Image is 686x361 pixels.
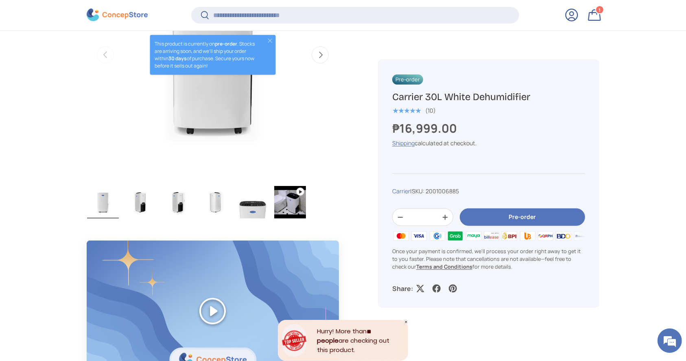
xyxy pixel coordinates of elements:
a: Terms and Conditions [416,263,472,270]
a: Carrier [392,187,410,195]
span: 1 [599,7,601,13]
strong: pre-order [215,40,237,47]
p: Once your payment is confirmed, we'll process your order right away to get it to you faster. Plea... [392,247,585,271]
div: (10) [425,107,436,114]
span: ★★★★★ [392,107,421,115]
span: | [410,187,459,195]
button: Pre-order [460,209,585,226]
img: carrier-dehumidifier-30-liter-full-view-concepstore [87,186,119,219]
img: carrier-dehumidifier-30-liter-top-with-buttons-view-concepstore [237,186,269,219]
img: bdo [555,230,572,242]
div: 5.0 out of 5.0 stars [392,107,421,114]
img: ubp [518,230,536,242]
img: qrph [537,230,555,242]
p: Share: [392,284,413,293]
img: metrobank [573,230,591,242]
span: SKU: [412,187,424,195]
span: 2001006885 [426,187,459,195]
img: carrier-dehumidifier-30-liter-left-side-view-concepstore [125,186,156,219]
img: billease [483,230,500,242]
h1: Carrier 30L White Dehumidifier [392,91,585,103]
strong: ₱16,999.00 [392,120,459,136]
img: gcash [428,230,446,242]
img: ConcepStore [87,9,148,22]
img: maya [464,230,482,242]
a: 5.0 out of 5.0 stars (10) [392,105,436,114]
strong: 30 days [168,55,187,62]
div: calculated at checkout. [392,139,585,147]
img: master [392,230,410,242]
img: grabpay [446,230,464,242]
p: This product is currently on . Stocks are arriving soon, and we’ll ship your order within of purc... [155,40,259,70]
img: bpi [500,230,518,242]
img: carrier-30 liter-dehumidifier-youtube-demo-video-concepstore [274,186,306,219]
div: Close [404,320,408,324]
img: carrier-dehumidifier-30-liter-left-side-with-dimensions-view-concepstore [162,186,194,219]
span: Pre-order [392,74,423,85]
img: visa [410,230,428,242]
a: Shipping [392,139,415,147]
img: carrier-dehumidifier-30-liter-right-side-view-concepstore [199,186,231,219]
